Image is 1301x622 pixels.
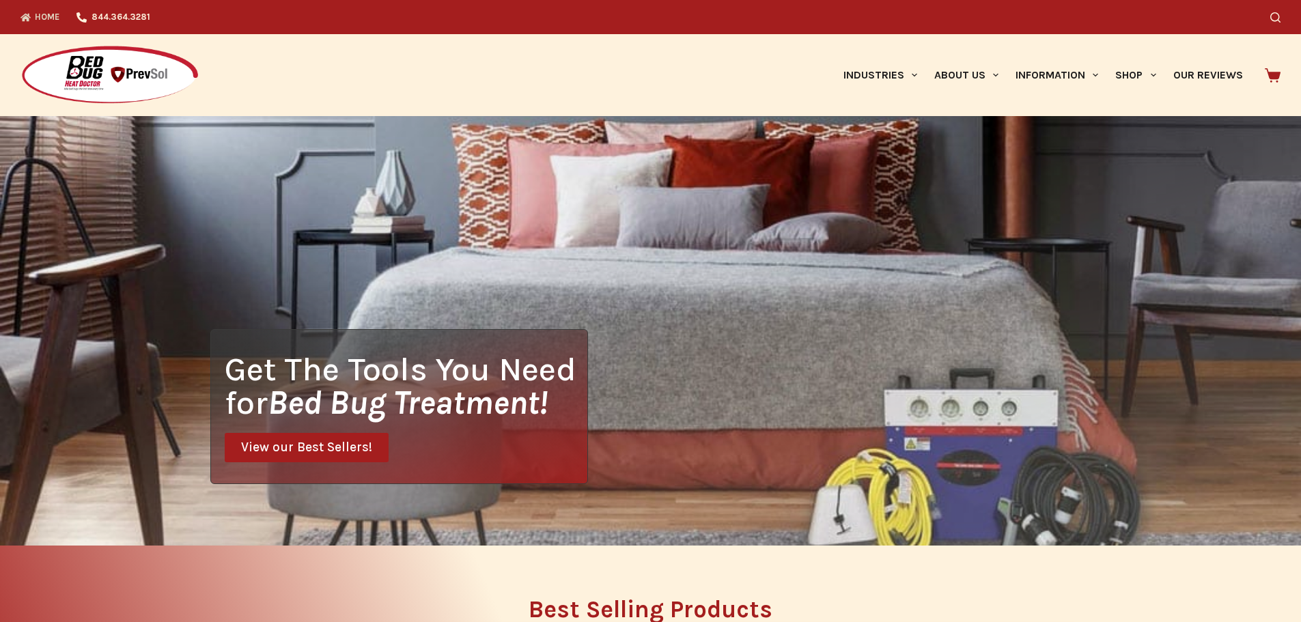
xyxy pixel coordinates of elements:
[20,45,199,106] img: Prevsol/Bed Bug Heat Doctor
[925,34,1007,116] a: About Us
[1107,34,1164,116] a: Shop
[835,34,925,116] a: Industries
[1164,34,1251,116] a: Our Reviews
[241,441,372,454] span: View our Best Sellers!
[1007,34,1107,116] a: Information
[225,352,587,419] h1: Get The Tools You Need for
[1270,12,1281,23] button: Search
[835,34,1251,116] nav: Primary
[268,383,548,422] i: Bed Bug Treatment!
[210,597,1091,621] h2: Best Selling Products
[225,433,389,462] a: View our Best Sellers!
